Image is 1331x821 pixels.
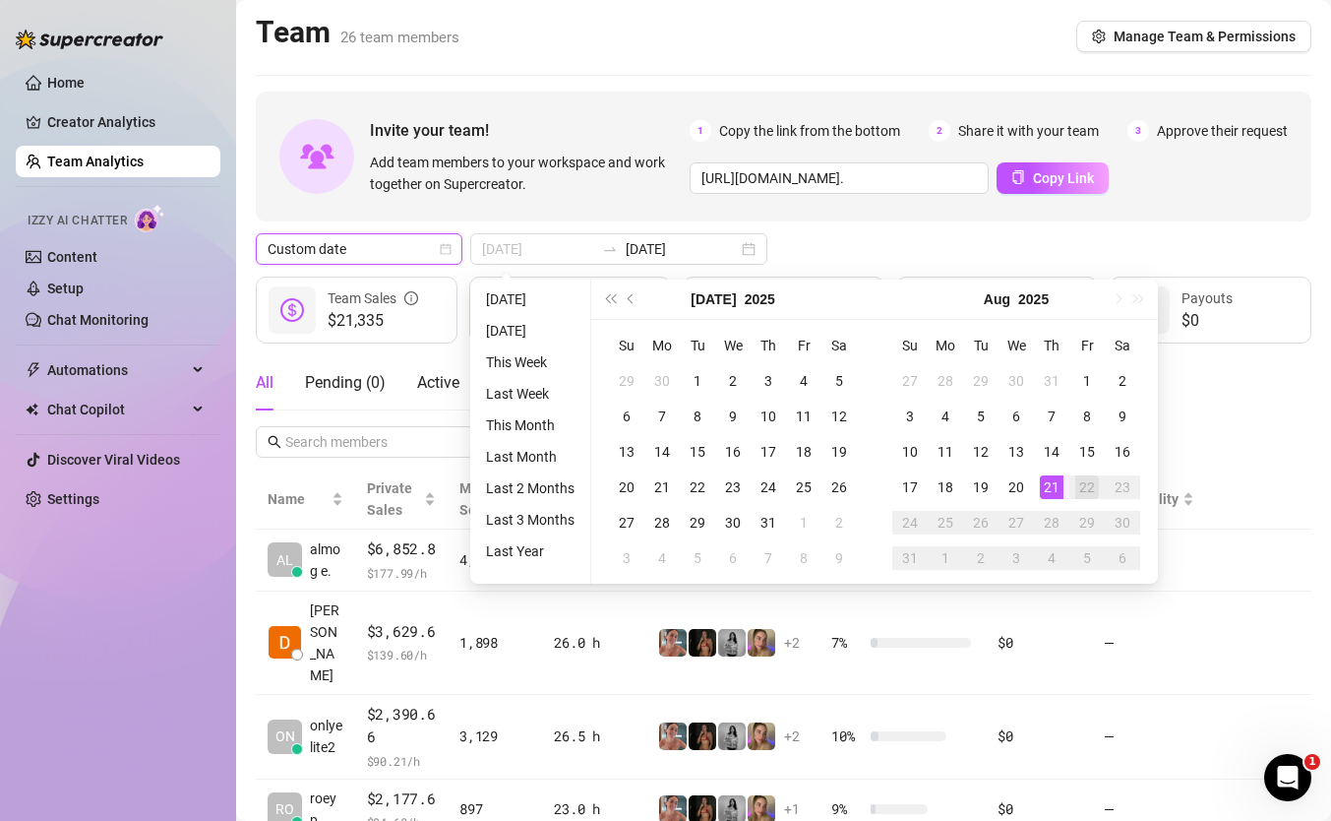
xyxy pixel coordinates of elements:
[644,505,680,540] td: 2025-07-28
[1076,21,1311,52] button: Manage Team & Permissions
[602,241,618,257] span: swap-right
[615,511,638,535] div: 27
[1181,290,1233,306] span: Payouts
[1034,399,1069,434] td: 2025-08-07
[963,540,998,576] td: 2025-09-02
[615,405,638,428] div: 6
[786,470,821,505] td: 2025-07-25
[285,431,447,453] input: Search members
[1114,29,1296,44] span: Manage Team & Permissions
[998,726,1079,747] div: $0
[686,511,709,535] div: 29
[1004,546,1028,570] div: 3
[756,475,780,499] div: 24
[827,405,851,428] div: 12
[1111,546,1134,570] div: 6
[268,435,281,449] span: search
[1075,405,1099,428] div: 8
[268,488,328,510] span: Name
[478,413,582,437] li: This Month
[721,475,745,499] div: 23
[715,470,751,505] td: 2025-07-23
[478,319,582,343] li: [DATE]
[821,399,857,434] td: 2025-07-12
[1069,505,1105,540] td: 2025-08-29
[1075,475,1099,499] div: 22
[47,75,85,91] a: Home
[998,540,1034,576] td: 2025-09-03
[998,363,1034,399] td: 2025-07-30
[554,632,635,654] div: 26.0 h
[47,106,205,138] a: Creator Analytics
[650,405,674,428] div: 7
[898,369,922,393] div: 27
[276,549,293,571] span: AL
[367,537,437,561] span: $6,852.8
[609,505,644,540] td: 2025-07-27
[1034,540,1069,576] td: 2025-09-04
[827,369,851,393] div: 5
[609,328,644,363] th: Su
[650,369,674,393] div: 30
[680,470,715,505] td: 2025-07-22
[650,475,674,499] div: 21
[367,620,437,644] span: $3,629.6
[680,399,715,434] td: 2025-07-08
[1105,399,1140,434] td: 2025-08-09
[609,434,644,470] td: 2025-07-13
[928,505,963,540] td: 2025-08-25
[47,312,149,328] a: Chat Monitoring
[47,249,97,265] a: Content
[792,546,816,570] div: 8
[615,369,638,393] div: 29
[275,726,295,747] span: ON
[827,511,851,535] div: 2
[47,394,187,425] span: Chat Copilot
[963,363,998,399] td: 2025-07-29
[1157,120,1288,142] span: Approve their request
[644,363,680,399] td: 2025-06-30
[1181,309,1233,333] span: $0
[748,629,775,657] img: Cherry
[792,405,816,428] div: 11
[256,371,273,395] div: All
[934,440,957,464] div: 11
[1075,369,1099,393] div: 1
[821,470,857,505] td: 2025-07-26
[1092,592,1206,695] td: —
[792,475,816,499] div: 25
[680,434,715,470] td: 2025-07-15
[756,546,780,570] div: 7
[1105,328,1140,363] th: Sa
[47,452,180,468] a: Discover Viral Videos
[821,434,857,470] td: 2025-07-19
[827,475,851,499] div: 26
[650,546,674,570] div: 4
[751,399,786,434] td: 2025-07-10
[786,363,821,399] td: 2025-07-04
[715,399,751,434] td: 2025-07-09
[715,505,751,540] td: 2025-07-30
[305,371,386,395] div: Pending ( 0 )
[328,287,418,309] div: Team Sales
[784,726,800,747] span: + 2
[1105,470,1140,505] td: 2025-08-23
[786,399,821,434] td: 2025-07-11
[892,328,928,363] th: Su
[1111,475,1134,499] div: 23
[721,546,745,570] div: 6
[1075,546,1099,570] div: 5
[721,405,745,428] div: 9
[1034,434,1069,470] td: 2025-08-14
[821,328,857,363] th: Sa
[751,363,786,399] td: 2025-07-03
[963,505,998,540] td: 2025-08-26
[26,403,38,416] img: Chat Copilot
[929,120,950,142] span: 2
[998,798,1079,820] div: $0
[998,632,1079,654] div: $0
[756,511,780,535] div: 31
[644,470,680,505] td: 2025-07-21
[827,546,851,570] div: 9
[998,470,1034,505] td: 2025-08-20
